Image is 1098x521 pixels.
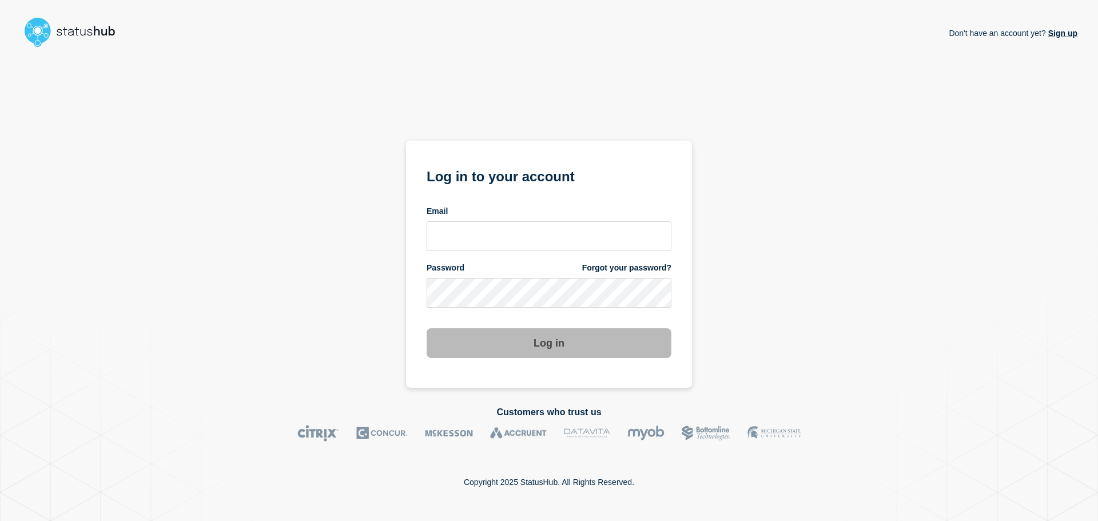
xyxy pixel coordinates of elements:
[582,263,671,273] a: Forgot your password?
[297,425,339,442] img: Citrix logo
[427,206,448,217] span: Email
[427,165,671,186] h1: Log in to your account
[949,19,1077,47] p: Don't have an account yet?
[490,425,547,442] img: Accruent logo
[427,221,671,251] input: email input
[464,478,634,487] p: Copyright 2025 StatusHub. All Rights Reserved.
[627,425,665,442] img: myob logo
[21,407,1077,417] h2: Customers who trust us
[356,425,408,442] img: Concur logo
[747,425,801,442] img: MSU logo
[427,328,671,358] button: Log in
[564,425,610,442] img: DataVita logo
[682,425,730,442] img: Bottomline logo
[21,14,129,50] img: StatusHub logo
[427,263,464,273] span: Password
[1046,29,1077,38] a: Sign up
[425,425,473,442] img: McKesson logo
[427,278,671,308] input: password input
